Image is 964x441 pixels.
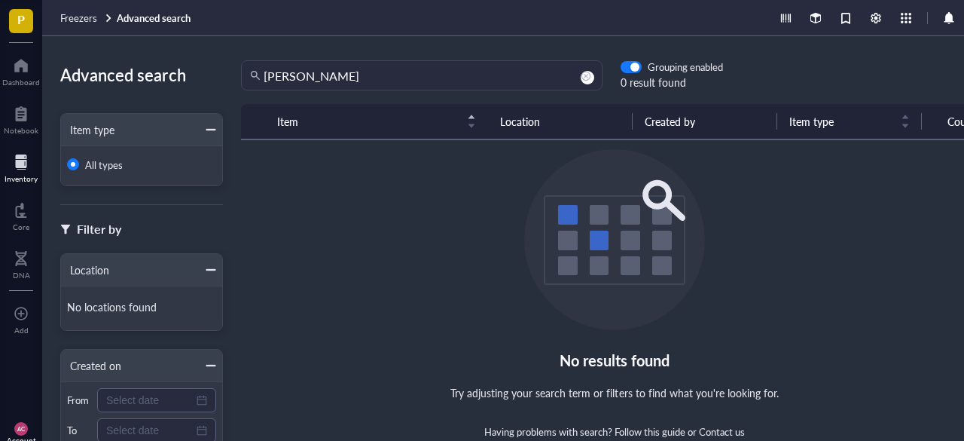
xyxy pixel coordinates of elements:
img: Empty state [524,149,705,330]
span: AC [17,425,26,432]
div: Created on [61,357,121,374]
span: P [17,10,25,29]
div: Grouping enabled [648,60,723,74]
div: Add [14,326,29,335]
div: DNA [13,271,30,280]
span: Item type [789,113,892,130]
a: Follow this guide [615,424,685,439]
div: 0 result found [621,74,723,90]
div: Filter by [77,219,121,239]
div: No results found [560,348,670,372]
div: Having problems with search? or [484,425,746,439]
a: Contact us [699,424,745,439]
a: DNA [13,247,30,280]
a: Notebook [4,102,38,135]
a: Core [13,198,29,231]
div: Core [13,222,29,231]
div: No locations found [67,292,216,324]
span: Freezers [60,11,97,25]
span: Item [277,113,458,130]
div: Item type [61,121,114,138]
a: Advanced search [117,11,194,25]
th: Item [265,104,488,139]
div: Try adjusting your search term or filters to find what you're looking for. [450,384,779,401]
div: To [67,424,91,437]
input: Select date [106,392,194,409]
span: All types [85,158,123,172]
div: Inventory [5,174,38,183]
th: Created by [633,104,777,139]
div: From [67,394,91,407]
a: Dashboard [2,54,40,87]
th: Item type [777,104,922,139]
a: Freezers [60,11,114,25]
a: Inventory [5,150,38,183]
div: Notebook [4,126,38,135]
th: Location [488,104,633,139]
input: Select date [106,422,194,439]
div: Advanced search [60,60,223,89]
div: Dashboard [2,78,40,87]
div: Location [61,262,109,278]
